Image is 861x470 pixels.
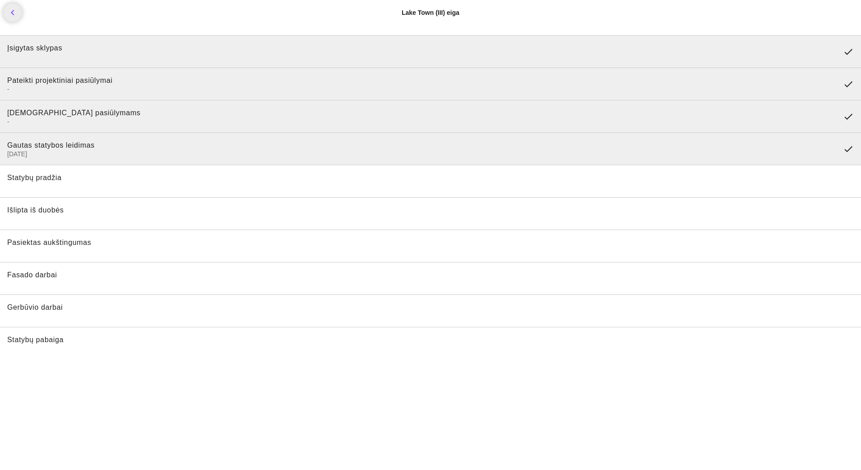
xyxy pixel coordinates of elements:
[7,239,91,246] span: Pasiektas aukštingumas
[7,150,836,158] span: [DATE]
[7,174,62,181] span: Statybų pradžia
[7,77,113,84] span: Pateikti projektiniai pasiūlymai
[7,117,836,126] span: -
[4,4,22,22] a: chevron_left
[7,336,63,343] span: Statybų pabaiga
[7,271,57,279] span: Fasado darbai
[843,111,854,122] i: done
[843,79,854,90] i: done
[7,85,836,93] span: -
[7,303,63,311] span: Gerbūvio darbai
[7,206,64,214] span: Išlipta iš duobės
[402,8,459,17] div: Lake Town (III) eiga
[7,7,18,18] i: chevron_left
[7,109,140,117] span: [DEMOGRAPHIC_DATA] pasiūlymams
[843,46,854,57] i: done
[843,144,854,154] i: done
[7,44,62,52] span: Įsigytas sklypas
[7,141,95,149] span: Gautas statybos leidimas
